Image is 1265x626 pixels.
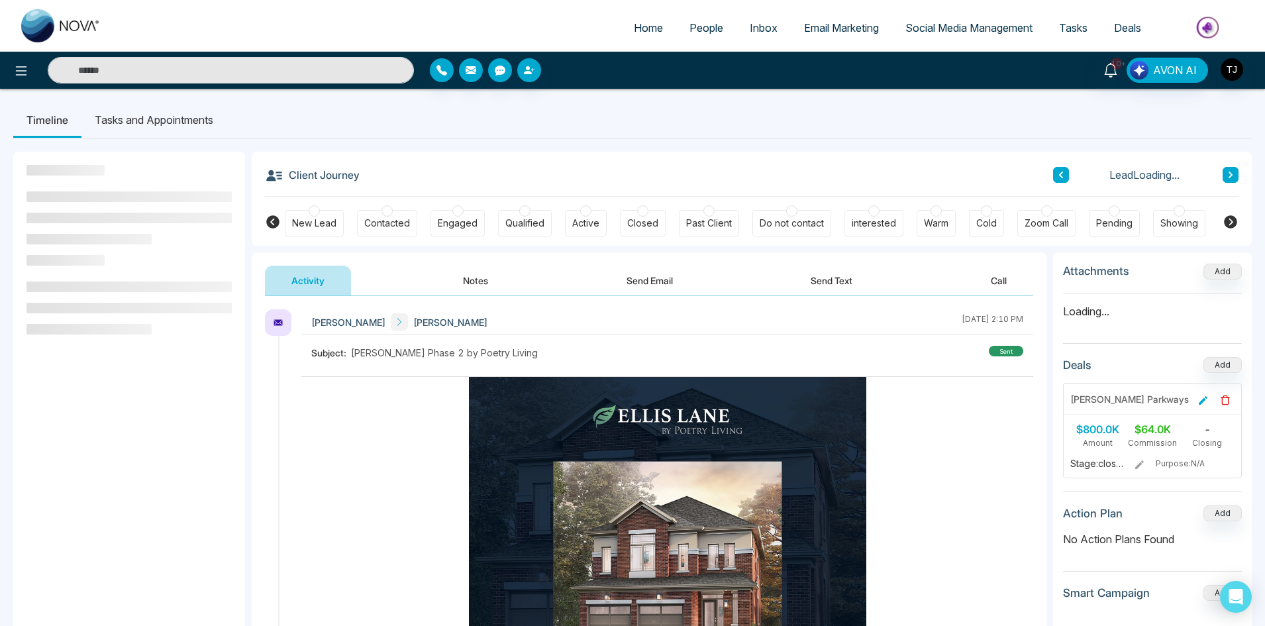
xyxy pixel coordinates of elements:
a: Social Media Management [892,15,1046,40]
a: Home [621,15,676,40]
p: Loading... [1063,293,1242,319]
span: [PERSON_NAME] [311,315,385,329]
div: Pending [1096,217,1133,230]
button: Add [1203,505,1242,521]
div: Zoom Call [1025,217,1068,230]
img: Nova CRM Logo [21,9,101,42]
div: New Lead [292,217,336,230]
button: Activity [265,266,351,295]
span: Inbox [750,21,778,34]
h3: Client Journey [265,165,360,185]
div: Engaged [438,217,478,230]
div: Past Client [686,217,732,230]
li: Timeline [13,102,81,138]
a: Inbox [736,15,791,40]
div: Commission [1125,437,1180,449]
div: Active [572,217,599,230]
button: Add [1203,585,1242,601]
span: Tasks [1059,21,1088,34]
a: Email Marketing [791,15,892,40]
p: No Action Plans Found [1063,531,1242,547]
div: Amount [1070,437,1125,449]
button: Notes [436,266,515,295]
div: Cold [976,217,997,230]
div: $64.0K [1125,421,1180,437]
img: Lead Flow [1130,61,1148,79]
a: Tasks [1046,15,1101,40]
button: Send Email [600,266,699,295]
img: User Avatar [1221,58,1243,81]
div: - [1180,421,1235,437]
div: Showing [1160,217,1198,230]
span: People [689,21,723,34]
span: AVON AI [1153,62,1197,78]
div: Warm [924,217,948,230]
h3: Action Plan [1063,507,1123,520]
div: [PERSON_NAME] Parkways [1070,392,1189,406]
button: Call [964,266,1033,295]
button: Send Text [784,266,879,295]
div: Closing [1180,437,1235,449]
span: [PERSON_NAME] [413,315,487,329]
div: Closed [627,217,658,230]
h3: Smart Campaign [1063,586,1150,600]
a: 10+ [1095,58,1127,81]
div: Do not contact [760,217,824,230]
span: [PERSON_NAME] Phase 2 by Poetry Living [351,346,538,360]
span: Stage: closed 2026 [1070,457,1125,470]
span: Social Media Management [905,21,1033,34]
div: [DATE] 2:10 PM [962,313,1023,331]
a: People [676,15,736,40]
span: Add [1203,265,1242,276]
div: sent [989,346,1023,356]
span: Lead Loading... [1109,167,1180,183]
span: Subject: [311,346,351,360]
div: Qualified [505,217,544,230]
span: Home [634,21,663,34]
div: Contacted [364,217,410,230]
div: interested [852,217,896,230]
h3: Attachments [1063,264,1129,278]
h3: Deals [1063,358,1091,372]
img: Market-place.gif [1161,13,1257,42]
span: Purpose: N/A [1156,458,1233,470]
span: 10+ [1111,58,1123,70]
span: Deals [1114,21,1141,34]
div: $800.0K [1070,421,1125,437]
span: Email Marketing [804,21,879,34]
a: Deals [1101,15,1154,40]
li: Tasks and Appointments [81,102,227,138]
button: Add [1203,264,1242,280]
div: Open Intercom Messenger [1220,581,1252,613]
button: AVON AI [1127,58,1208,83]
button: Add [1203,357,1242,373]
